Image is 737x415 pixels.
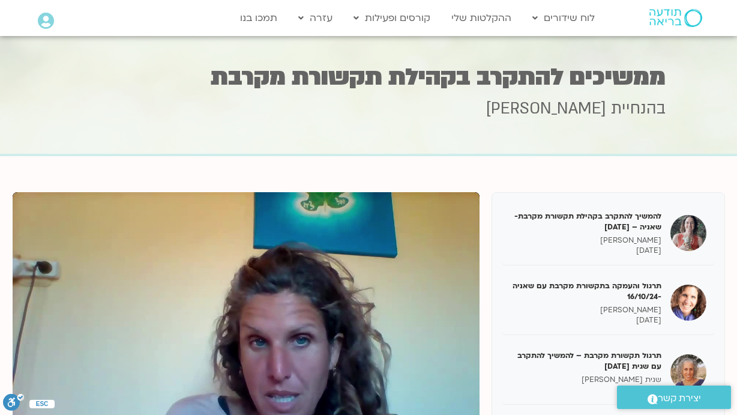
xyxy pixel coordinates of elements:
p: [DATE] [510,315,661,326]
a: תמכו בנו [234,7,283,29]
a: יצירת קשר [617,386,731,409]
a: לוח שידורים [526,7,601,29]
span: יצירת קשר [658,390,701,407]
img: להמשיך להתקרב בקהילת תקשורת מקרבת- שאניה – 14/10/24 [670,215,706,251]
h5: תרגול תקשורת מקרבת – להמשיך להתקרב עם שגית [DATE] [510,350,661,372]
span: בהנחיית [611,98,666,120]
p: [PERSON_NAME] [510,235,661,246]
p: שגית [PERSON_NAME] [510,375,661,385]
p: [PERSON_NAME] [510,305,661,315]
h5: תרגול והעמקה בתקשורת מקרבת עם שאניה -16/10/24 [510,280,661,302]
a: קורסים ופעילות [347,7,436,29]
img: תרגול והעמקה בתקשורת מקרבת עם שאניה -16/10/24 [670,285,706,321]
img: תודעה בריאה [649,9,702,27]
p: [DATE] [510,385,661,395]
h1: ממשיכים להתקרב בקהילת תקשורת מקרבת [71,65,666,89]
a: ההקלטות שלי [445,7,517,29]
a: עזרה [292,7,338,29]
h5: להמשיך להתקרב בקהילת תקשורת מקרבת- שאניה – [DATE] [510,211,661,232]
p: [DATE] [510,246,661,256]
img: תרגול תקשורת מקרבת – להמשיך להתקרב עם שגית 18/10/24 [670,354,706,390]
